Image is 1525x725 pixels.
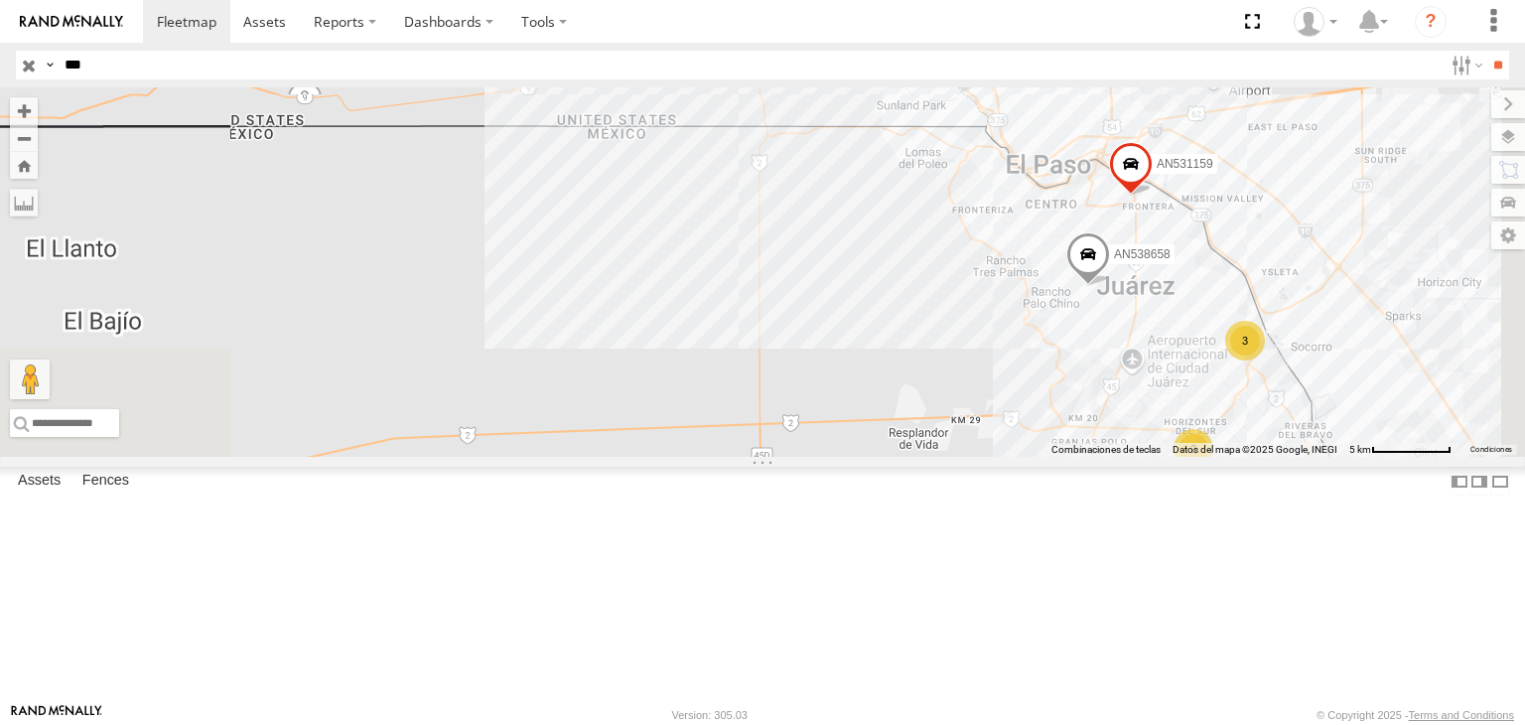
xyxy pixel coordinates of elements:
[1114,247,1171,261] span: AN538658
[1409,709,1514,721] a: Terms and Conditions
[1415,6,1447,38] i: ?
[1469,467,1489,496] label: Dock Summary Table to the Right
[20,15,123,29] img: rand-logo.svg
[10,97,38,124] button: Zoom in
[10,152,38,179] button: Zoom Home
[1317,709,1514,721] div: © Copyright 2025 -
[1490,467,1510,496] label: Hide Summary Table
[10,124,38,152] button: Zoom out
[1349,444,1371,455] span: 5 km
[1225,321,1265,361] div: 3
[8,468,70,496] label: Assets
[1470,446,1512,454] a: Condiciones
[1051,443,1161,457] button: Combinaciones de teclas
[672,709,748,721] div: Version: 305.03
[1450,467,1469,496] label: Dock Summary Table to the Left
[10,189,38,217] label: Measure
[1343,443,1457,457] button: Escala del mapa: 5 km por 77 píxeles
[42,51,58,79] label: Search Query
[11,705,102,725] a: Visit our Website
[1491,221,1525,249] label: Map Settings
[72,468,139,496] label: Fences
[10,360,50,399] button: Arrastra el hombrecito naranja al mapa para abrir Street View
[1444,51,1486,79] label: Search Filter Options
[1174,429,1213,469] div: 2
[1157,157,1213,171] span: AN531159
[1287,7,1344,37] div: Daniel Lupio
[1173,444,1337,455] span: Datos del mapa ©2025 Google, INEGI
